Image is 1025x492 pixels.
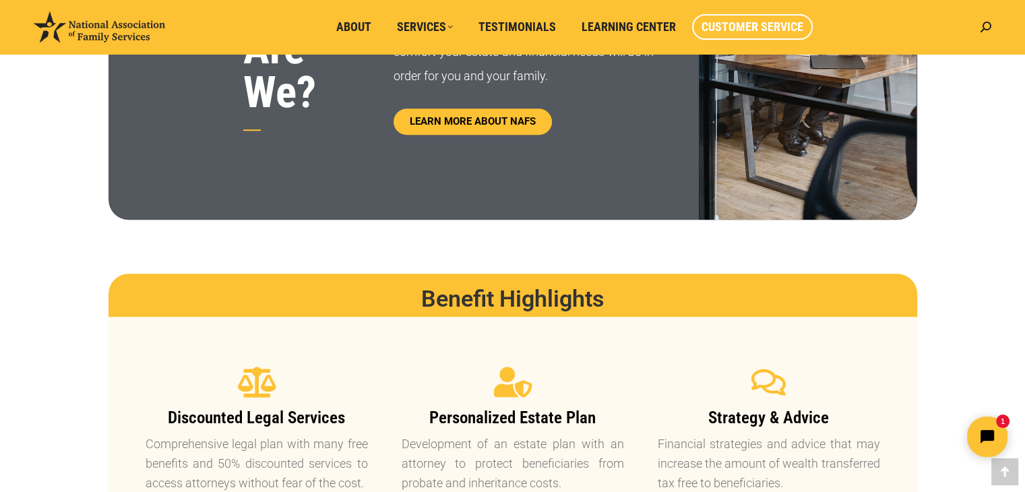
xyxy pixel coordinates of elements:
a: Customer Service [692,14,813,40]
a: LEARN MORE ABOUT NAFS [394,109,552,135]
h2: Benefit Highlights [135,287,890,310]
span: Learning Center [582,20,676,34]
span: LEARN MORE ABOUT NAFS [410,117,536,127]
img: National Association of Family Services [34,11,165,42]
span: Personalized Estate Plan [429,408,596,427]
span: Testimonials [478,20,556,34]
iframe: Tidio Chat [787,405,1019,468]
span: Customer Service [702,20,803,34]
span: Discounted Legal Services [168,408,345,427]
span: Strategy & Advice [708,408,829,427]
span: Services [397,20,453,34]
span: About [336,20,371,34]
a: Learning Center [572,14,685,40]
a: About [327,14,381,40]
a: Testimonials [469,14,565,40]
